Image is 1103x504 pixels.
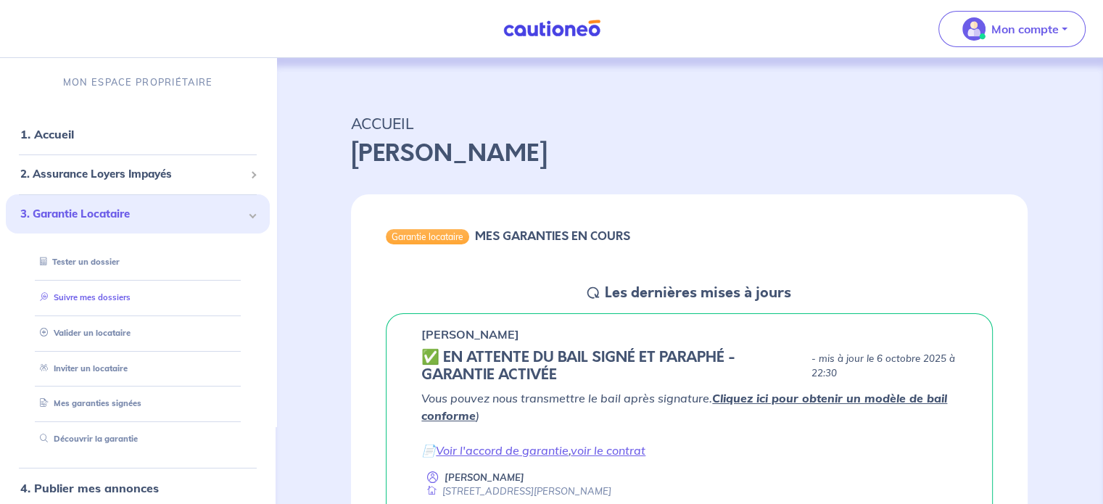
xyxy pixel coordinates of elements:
[571,443,645,458] a: voir le contrat
[351,110,1028,136] p: ACCUEIL
[63,75,212,89] p: MON ESPACE PROPRIÉTAIRE
[34,292,131,302] a: Suivre mes dossiers
[34,363,128,373] a: Inviter un locataire
[475,229,630,243] h6: MES GARANTIES EN COURS
[436,443,569,458] a: Voir l'accord de garantie
[6,120,270,149] div: 1. Accueil
[23,392,252,416] div: Mes garanties signées
[23,250,252,274] div: Tester un dossier
[445,471,524,484] p: [PERSON_NAME]
[34,257,120,267] a: Tester un dossier
[421,326,519,343] p: [PERSON_NAME]
[20,206,244,223] span: 3. Garantie Locataire
[34,328,131,338] a: Valider un locataire
[421,391,947,423] em: Vous pouvez nous transmettre le bail après signature. )
[6,474,270,503] div: 4. Publier mes annonces
[6,160,270,189] div: 2. Assurance Loyers Impayés
[23,427,252,451] div: Découvrir la garantie
[938,11,1086,47] button: illu_account_valid_menu.svgMon compte
[991,20,1059,38] p: Mon compte
[421,484,611,498] div: [STREET_ADDRESS][PERSON_NAME]
[421,349,957,384] div: state: CONTRACT-SIGNED, Context: IN-LANDLORD,IS-GL-CAUTION-IN-LANDLORD
[20,127,74,141] a: 1. Accueil
[497,20,606,38] img: Cautioneo
[23,286,252,310] div: Suivre mes dossiers
[421,443,645,458] em: 📄 ,
[20,166,244,183] span: 2. Assurance Loyers Impayés
[351,136,1028,171] p: [PERSON_NAME]
[962,17,986,41] img: illu_account_valid_menu.svg
[34,398,141,408] a: Mes garanties signées
[421,391,947,423] a: Cliquez ici pour obtenir un modèle de bail conforme
[421,349,806,384] h5: ✅️️️ EN ATTENTE DU BAIL SIGNÉ ET PARAPHÉ - GARANTIE ACTIVÉE
[23,357,252,381] div: Inviter un locataire
[20,481,159,495] a: 4. Publier mes annonces
[811,352,957,381] p: - mis à jour le 6 octobre 2025 à 22:30
[6,194,270,234] div: 3. Garantie Locataire
[23,321,252,345] div: Valider un locataire
[34,434,138,444] a: Découvrir la garantie
[605,284,791,302] h5: Les dernières mises à jours
[386,229,469,244] div: Garantie locataire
